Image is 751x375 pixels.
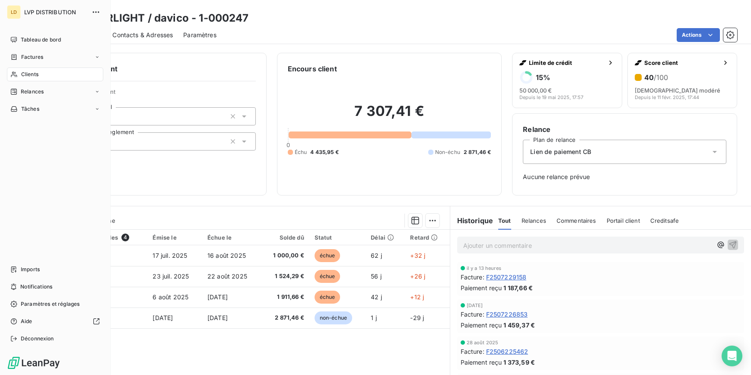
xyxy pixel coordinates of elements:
[371,252,382,259] span: 62 j
[467,303,483,308] span: [DATE]
[627,53,737,108] button: Score client40/100[DEMOGRAPHIC_DATA] modéréDepuis le 11 févr. 2025, 17:44
[76,10,249,26] h3: VAPORLIGHT / davico - 1-000247
[461,283,502,292] span: Paiement reçu
[207,314,228,321] span: [DATE]
[512,53,622,108] button: Limite de crédit15%50 000,00 €Depuis le 19 mai 2025, 17:57
[21,317,32,325] span: Aide
[677,28,720,42] button: Actions
[410,234,444,241] div: Retard
[288,103,491,128] h2: 7 307,41 €
[529,59,603,66] span: Limite de crédit
[21,71,38,78] span: Clients
[315,234,361,241] div: Statut
[530,147,591,156] span: Lien de paiement CB
[635,95,699,100] span: Depuis le 11 févr. 2025, 17:44
[21,335,54,343] span: Déconnexion
[722,346,742,366] div: Open Intercom Messenger
[523,124,726,135] h6: Relance
[112,31,173,39] span: Contacts & Adresses
[7,314,103,328] a: Aide
[654,73,668,82] span: /100
[207,234,256,241] div: Échue le
[371,234,400,241] div: Délai
[266,251,304,260] span: 1 000,00 €
[7,5,21,19] div: LD
[519,95,583,100] span: Depuis le 19 mai 2025, 17:57
[183,31,216,39] span: Paramètres
[286,141,290,148] span: 0
[644,73,668,82] h6: 40
[523,173,726,181] span: Aucune relance prévue
[467,340,499,345] span: 28 août 2025
[207,272,247,280] span: 22 août 2025
[519,87,552,94] span: 50 000,00 €
[486,272,527,282] span: F2507229158
[266,272,304,281] span: 1 524,29 €
[435,148,460,156] span: Non-échu
[644,59,719,66] span: Score client
[266,234,304,241] div: Solde dû
[486,310,528,319] span: F2507226853
[464,148,491,156] span: 2 871,46 €
[121,234,129,241] span: 4
[153,272,189,280] span: 23 juil. 2025
[650,217,679,224] span: Creditsafe
[21,105,39,113] span: Tâches
[522,217,546,224] span: Relances
[20,283,52,291] span: Notifications
[410,314,424,321] span: -29 j
[207,252,246,259] span: 16 août 2025
[153,252,187,259] span: 17 juil. 2025
[467,266,501,271] span: il y a 13 heures
[503,358,535,367] span: 1 373,59 €
[24,9,86,16] span: LVP DISTRIBUTION
[21,266,40,273] span: Imports
[153,234,197,241] div: Émise le
[266,314,304,322] span: 2 871,46 €
[410,252,425,259] span: +32 j
[288,64,337,74] h6: Encours client
[410,272,425,280] span: +26 j
[461,358,502,367] span: Paiement reçu
[315,249,340,262] span: échue
[52,64,256,74] h6: Informations client
[607,217,640,224] span: Portail client
[295,148,307,156] span: Échu
[70,88,256,100] span: Propriétés Client
[7,356,60,370] img: Logo LeanPay
[498,217,511,224] span: Tout
[635,87,720,94] span: [DEMOGRAPHIC_DATA] modéré
[486,347,528,356] span: F2506225462
[461,272,484,282] span: Facture :
[315,270,340,283] span: échue
[207,293,228,301] span: [DATE]
[21,53,43,61] span: Factures
[503,321,535,330] span: 1 459,37 €
[21,300,80,308] span: Paramètres et réglages
[536,73,550,82] h6: 15 %
[266,293,304,301] span: 1 911,66 €
[315,291,340,304] span: échue
[503,283,533,292] span: 1 187,66 €
[371,314,376,321] span: 1 j
[371,293,382,301] span: 42 j
[461,347,484,356] span: Facture :
[461,310,484,319] span: Facture :
[315,311,352,324] span: non-échue
[461,321,502,330] span: Paiement reçu
[410,293,424,301] span: +12 j
[371,272,382,280] span: 56 j
[21,36,61,44] span: Tableau de bord
[21,88,44,96] span: Relances
[153,293,188,301] span: 6 août 2025
[450,215,493,226] h6: Historique
[153,314,173,321] span: [DATE]
[557,217,596,224] span: Commentaires
[310,148,339,156] span: 4 435,95 €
